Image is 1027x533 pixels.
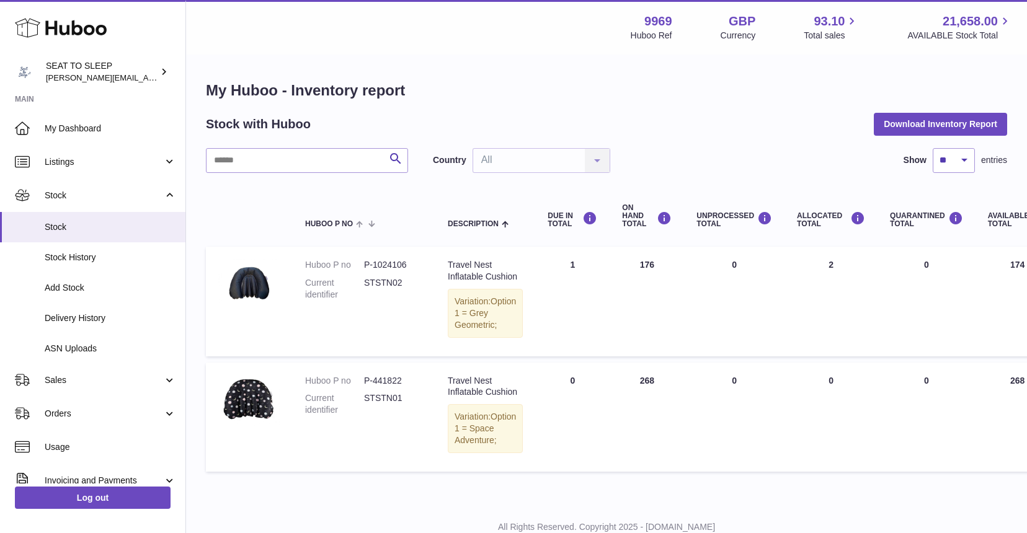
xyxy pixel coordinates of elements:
img: amy@seattosleep.co.uk [15,63,33,81]
td: 0 [684,363,785,472]
span: Description [448,220,499,228]
label: Country [433,154,466,166]
dd: STSTN02 [364,277,423,301]
span: 93.10 [814,13,845,30]
span: entries [981,154,1007,166]
a: 21,658.00 AVAILABLE Stock Total [907,13,1012,42]
span: ASN Uploads [45,343,176,355]
div: Travel Nest Inflatable Cushion [448,259,523,283]
span: Orders [45,408,163,420]
span: Option 1 = Grey Geometric; [455,296,516,330]
td: 0 [535,363,610,472]
div: UNPROCESSED Total [696,211,772,228]
div: Travel Nest Inflatable Cushion [448,375,523,399]
div: DUE IN TOTAL [548,211,597,228]
td: 1 [535,247,610,356]
span: Listings [45,156,163,168]
td: 268 [610,363,684,472]
span: Total sales [804,30,859,42]
label: Show [904,154,927,166]
span: [PERSON_NAME][EMAIL_ADDRESS][DOMAIN_NAME] [46,73,249,82]
dd: STSTN01 [364,392,423,416]
button: Download Inventory Report [874,113,1007,135]
h2: Stock with Huboo [206,116,311,133]
span: My Dashboard [45,123,176,134]
span: Delivery History [45,312,176,324]
span: Huboo P no [305,220,353,228]
span: 0 [924,260,929,270]
td: 2 [785,247,878,356]
div: ON HAND Total [622,204,672,229]
div: ALLOCATED Total [797,211,865,228]
dt: Current identifier [305,277,364,301]
strong: 9969 [644,13,672,30]
strong: GBP [729,13,755,30]
span: Stock [45,190,163,201]
a: Log out [15,487,171,509]
span: Usage [45,441,176,453]
td: 0 [684,247,785,356]
div: QUARANTINED Total [890,211,963,228]
span: 21,658.00 [943,13,998,30]
p: All Rights Reserved. Copyright 2025 - [DOMAIN_NAME] [196,521,1017,533]
div: Huboo Ref [631,30,672,42]
dd: P-1024106 [364,259,423,271]
img: product image [218,375,280,426]
span: Stock History [45,252,176,263]
img: product image [218,259,280,307]
div: Variation: [448,404,523,453]
dt: Huboo P no [305,375,364,387]
td: 0 [785,363,878,472]
dt: Huboo P no [305,259,364,271]
h1: My Huboo - Inventory report [206,81,1007,100]
span: 0 [924,376,929,385]
div: Variation: [448,289,523,338]
a: 93.10 Total sales [804,13,859,42]
dt: Current identifier [305,392,364,416]
div: SEAT TO SLEEP [46,60,158,84]
span: AVAILABLE Stock Total [907,30,1012,42]
td: 176 [610,247,684,356]
span: Invoicing and Payments [45,475,163,487]
span: Sales [45,374,163,386]
span: Stock [45,221,176,233]
div: Currency [721,30,756,42]
span: Add Stock [45,282,176,294]
span: Option 1 = Space Adventure; [455,412,516,445]
dd: P-441822 [364,375,423,387]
